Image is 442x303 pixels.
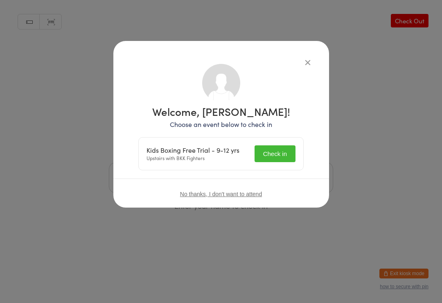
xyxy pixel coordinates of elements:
[138,120,304,129] p: Choose an event below to check in
[138,106,304,117] h1: Welcome, [PERSON_NAME]!
[147,146,239,154] div: Kids Boxing Free Trial - 9-12 yrs
[202,64,240,102] img: no_photo.png
[255,145,295,162] button: Check in
[180,191,262,197] button: No thanks, I don't want to attend
[147,146,239,162] div: Upstairs with BKK Fighters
